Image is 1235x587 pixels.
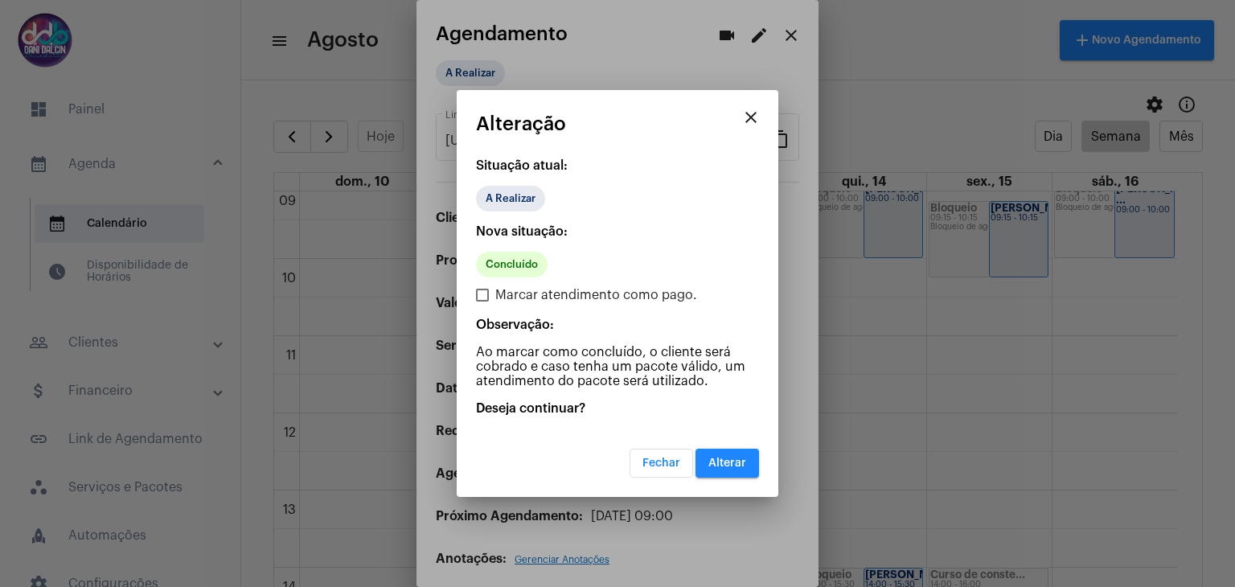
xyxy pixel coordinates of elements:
[476,345,759,388] p: Ao marcar como concluído, o cliente será cobrado e caso tenha um pacote válido, um atendimento do...
[476,252,548,277] mat-chip: Concluído
[695,449,759,478] button: Alterar
[630,449,693,478] button: Fechar
[708,458,746,469] span: Alterar
[476,186,545,211] mat-chip: A Realizar
[495,285,697,305] span: Marcar atendimento como pago.
[476,224,759,239] p: Nova situação:
[476,158,759,173] p: Situação atual:
[476,401,759,416] p: Deseja continuar?
[642,458,680,469] span: Fechar
[476,113,566,134] span: Alteração
[476,318,759,332] p: Observação:
[741,108,761,127] mat-icon: close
